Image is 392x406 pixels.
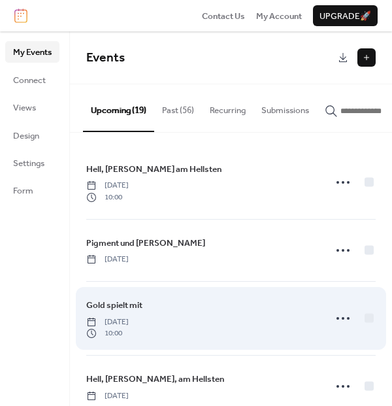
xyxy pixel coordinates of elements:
span: 10:00 [86,192,129,203]
span: Hell, [PERSON_NAME], am Hellsten [86,373,224,386]
span: Gold spielt mit [86,299,142,312]
a: Hell, [PERSON_NAME] am Hellsten [86,162,221,177]
button: Upgrade🚀 [313,5,378,26]
span: [DATE] [86,180,129,192]
span: My Events [13,46,52,59]
span: Form [13,184,33,197]
span: Views [13,101,36,114]
span: Contact Us [202,10,245,23]
button: Recurring [202,84,253,130]
button: Past (56) [154,84,202,130]
span: [DATE] [86,316,129,328]
a: Hell, [PERSON_NAME], am Hellsten [86,372,224,386]
span: Upgrade 🚀 [319,10,371,23]
a: Form [5,180,59,201]
span: [DATE] [86,254,129,265]
button: Upcoming (19) [83,84,154,131]
a: Pigment und [PERSON_NAME] [86,236,205,250]
span: My Account [256,10,302,23]
a: My Events [5,41,59,62]
img: logo [14,8,27,23]
a: Contact Us [202,9,245,22]
span: Design [13,129,39,143]
span: 10:00 [86,328,129,339]
a: Design [5,125,59,146]
button: Submissions [253,84,317,130]
span: Hell, [PERSON_NAME] am Hellsten [86,163,221,176]
a: My Account [256,9,302,22]
a: Settings [5,152,59,173]
a: Gold spielt mit [86,298,142,313]
span: Events [86,46,125,70]
span: Connect [13,74,46,87]
a: Connect [5,69,59,90]
span: Settings [13,157,44,170]
a: Views [5,97,59,118]
span: [DATE] [86,390,129,402]
span: Pigment und [PERSON_NAME] [86,237,205,250]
